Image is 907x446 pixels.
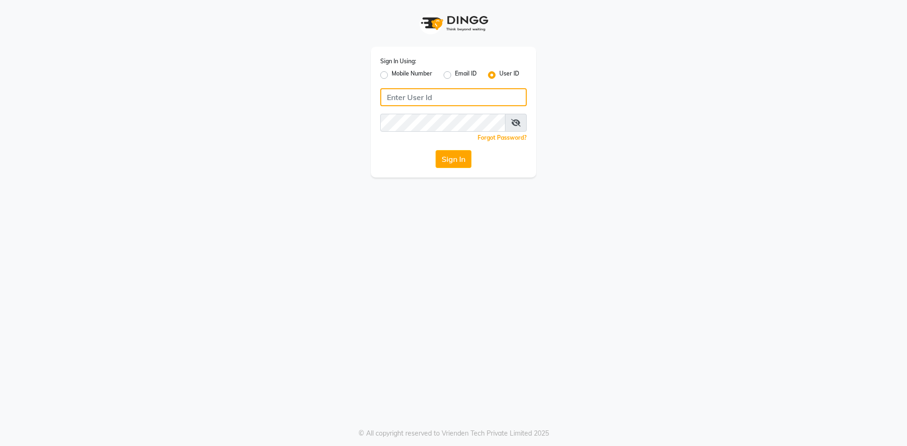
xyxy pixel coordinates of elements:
button: Sign In [436,150,471,168]
img: logo1.svg [416,9,491,37]
label: User ID [499,69,519,81]
label: Sign In Using: [380,57,416,66]
a: Forgot Password? [478,134,527,141]
label: Mobile Number [392,69,432,81]
label: Email ID [455,69,477,81]
input: Username [380,88,527,106]
input: Username [380,114,505,132]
